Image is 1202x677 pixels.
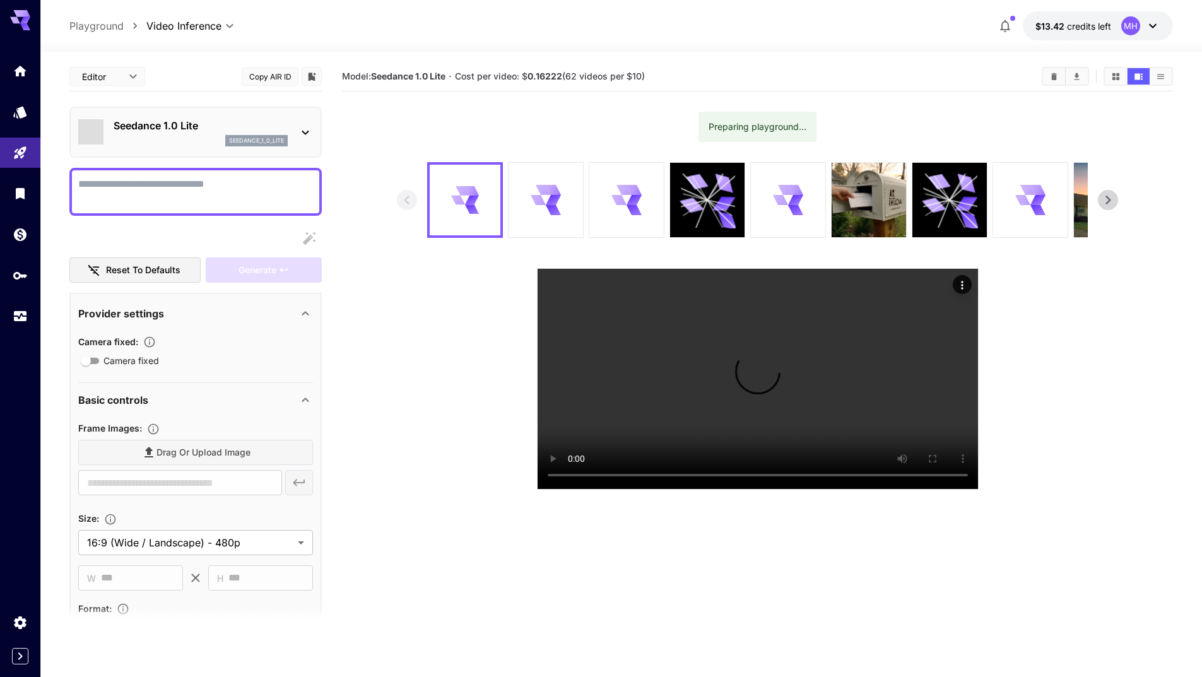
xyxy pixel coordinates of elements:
[13,104,28,120] div: Models
[12,648,28,664] button: Expand sidebar
[78,385,313,415] div: Basic controls
[371,71,445,81] b: Seedance 1.0 Lite
[78,513,99,524] span: Size :
[1042,67,1089,86] div: Clear videosDownload All
[242,68,298,86] button: Copy AIR ID
[13,145,28,161] div: Playground
[1067,21,1111,32] span: credits left
[99,513,122,526] button: Adjust the dimensions of the generated image by specifying its width and height in pixels, or sel...
[103,354,159,367] span: Camera fixed
[217,571,223,586] span: H
[13,185,28,201] div: Library
[87,571,96,586] span: W
[82,70,121,83] span: Editor
[1043,68,1065,85] button: Clear videos
[455,71,645,81] span: Cost per video: $ (62 videos per $10)
[342,71,445,81] span: Model:
[78,336,138,347] span: Camera fixed :
[709,115,806,138] div: Preparing playground...
[306,69,317,84] button: Add to library
[69,257,201,283] button: Reset to defaults
[229,136,284,145] p: seedance_1_0_lite
[1035,21,1067,32] span: $13.42
[832,163,906,237] img: tLLCrQAAAAZJREFUAwCL+gK0ylO5RQAAAABJRU5ErkJggg==
[114,118,288,133] p: Seedance 1.0 Lite
[1023,11,1173,40] button: $13.42244MH
[1066,68,1088,85] button: Download All
[449,69,452,84] p: ·
[1105,68,1127,85] button: Show videos in grid view
[112,603,134,615] button: Choose the file format for the output video.
[13,615,28,630] div: Settings
[953,275,972,294] div: Actions
[78,392,148,408] p: Basic controls
[87,535,293,550] span: 16:9 (Wide / Landscape) - 480p
[13,309,28,324] div: Usage
[142,423,165,435] button: Upload frame images.
[78,298,313,329] div: Provider settings
[1121,16,1140,35] div: MH
[1128,68,1150,85] button: Show videos in video view
[78,603,112,614] span: Format :
[1150,68,1172,85] button: Show videos in list view
[13,227,28,242] div: Wallet
[13,268,28,283] div: API Keys
[78,423,142,433] span: Frame Images :
[13,63,28,79] div: Home
[146,18,221,33] span: Video Inference
[527,71,562,81] b: 0.16222
[78,113,313,151] div: Seedance 1.0 Liteseedance_1_0_lite
[69,18,124,33] a: Playground
[1035,20,1111,33] div: $13.42244
[69,18,146,33] nav: breadcrumb
[78,306,164,321] p: Provider settings
[1074,163,1148,237] img: 2TtvVQAAAAZJREFUAwBS2ATQtkPfHwAAAABJRU5ErkJggg==
[1104,67,1173,86] div: Show videos in grid viewShow videos in video viewShow videos in list view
